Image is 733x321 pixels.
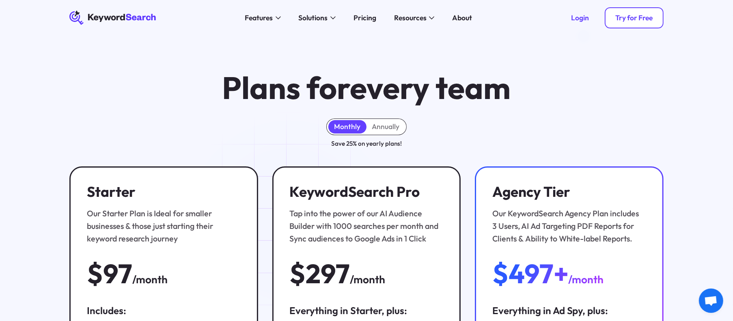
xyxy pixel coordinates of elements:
div: Monthly [334,122,360,131]
span: every team [350,68,511,107]
div: Includes: [87,304,241,317]
div: Annually [372,122,399,131]
a: Pricing [348,11,382,25]
div: Our Starter Plan is Ideal for smaller businesses & those just starting their keyword research jou... [87,207,236,245]
div: Save 25% on yearly plans! [331,139,402,149]
h3: Starter [87,183,236,200]
div: $97 [87,259,132,288]
a: About [447,11,477,25]
div: /month [350,271,385,288]
h3: Agency Tier [492,183,642,200]
div: Pricing [354,13,376,23]
div: Our KeywordSearch Agency Plan includes 3 Users, AI Ad Targeting PDF Reports for Clients & Ability... [492,207,642,245]
div: Tap into the power of our AI Audience Builder with 1000 searches per month and Sync audiences to ... [289,207,439,245]
div: Solutions [299,13,328,23]
a: Login [560,7,599,29]
div: /month [132,271,168,288]
h3: KeywordSearch Pro [289,183,439,200]
h1: Plans for [222,71,511,104]
div: $297 [289,259,350,288]
div: $497+ [492,259,569,288]
div: Everything in Ad Spy, plus: [492,304,647,317]
div: Try for Free [615,13,653,22]
div: Resources [394,13,427,23]
div: Features [245,13,273,23]
div: Login [571,13,589,22]
a: Try for Free [605,7,664,29]
div: About [452,13,472,23]
div: Open chat [699,289,723,313]
div: Everything in Starter, plus: [289,304,444,317]
div: /month [569,271,604,288]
